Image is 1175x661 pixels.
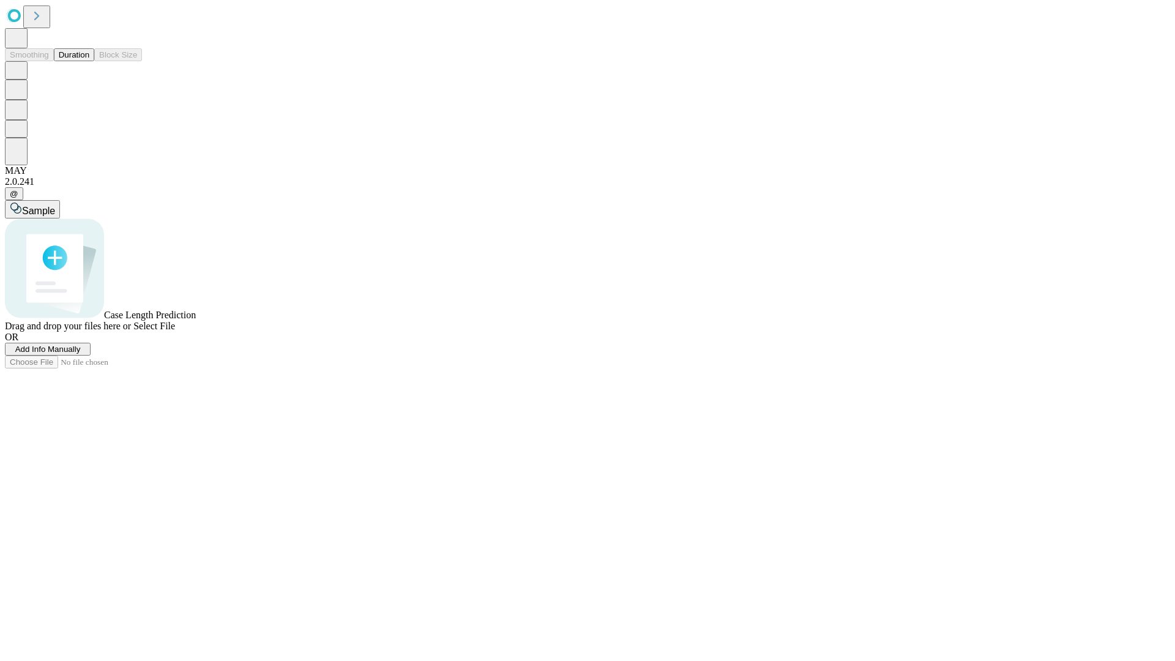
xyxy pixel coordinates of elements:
[5,48,54,61] button: Smoothing
[133,321,175,331] span: Select File
[5,187,23,200] button: @
[15,345,81,354] span: Add Info Manually
[54,48,94,61] button: Duration
[10,189,18,198] span: @
[22,206,55,216] span: Sample
[94,48,142,61] button: Block Size
[104,310,196,320] span: Case Length Prediction
[5,332,18,342] span: OR
[5,165,1170,176] div: MAY
[5,321,131,331] span: Drag and drop your files here or
[5,176,1170,187] div: 2.0.241
[5,200,60,218] button: Sample
[5,343,91,356] button: Add Info Manually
